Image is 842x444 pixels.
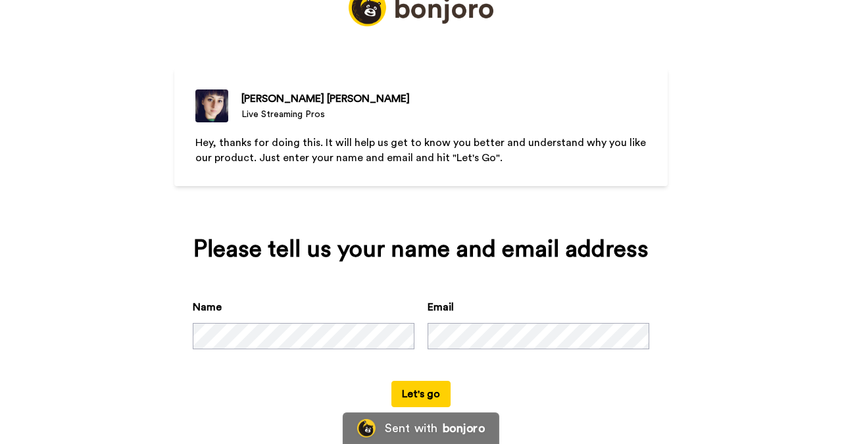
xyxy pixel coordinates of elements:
[193,299,222,315] label: Name
[391,381,451,407] button: Let's go
[385,422,437,434] div: Sent with
[241,91,410,107] div: [PERSON_NAME] [PERSON_NAME]
[443,422,485,434] div: bonjoro
[241,108,410,121] div: Live Streaming Pros
[193,236,649,262] div: Please tell us your name and email address
[195,137,649,163] span: Hey, thanks for doing this. It will help us get to know you better and understand why you like ou...
[428,299,454,315] label: Email
[343,412,499,444] a: Bonjoro LogoSent withbonjoro
[195,89,228,122] img: Live Streaming Pros
[357,419,376,437] img: Bonjoro Logo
